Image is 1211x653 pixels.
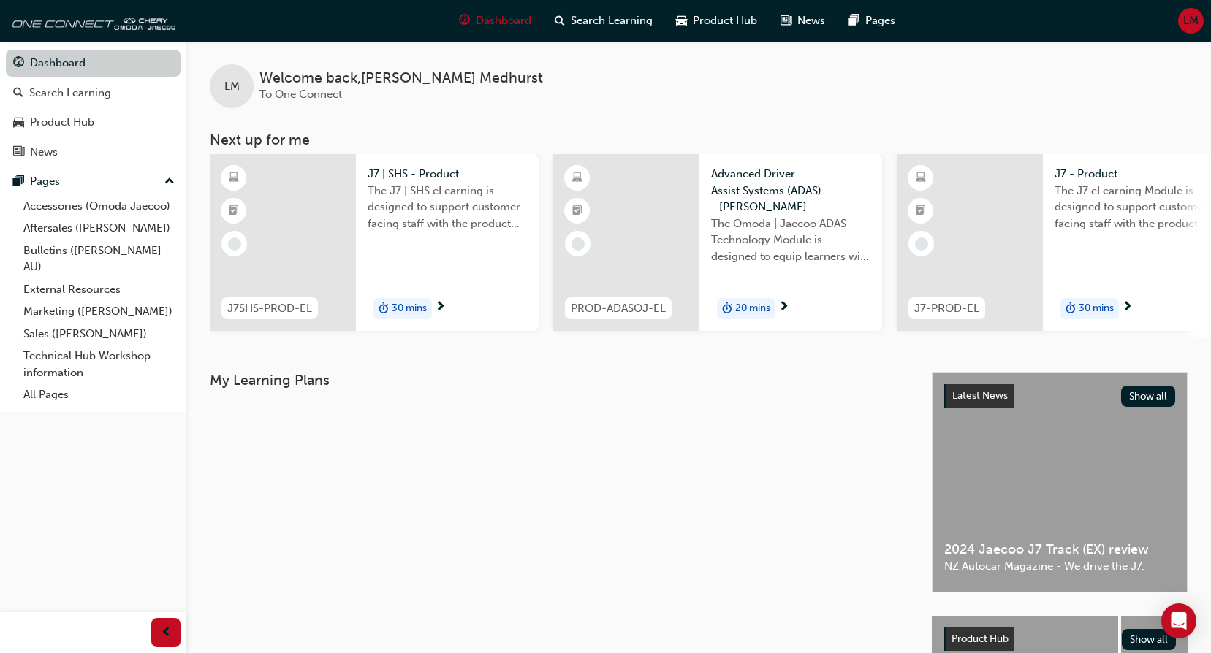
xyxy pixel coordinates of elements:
span: 30 mins [392,300,427,317]
h3: My Learning Plans [210,372,908,389]
span: guage-icon [13,57,24,70]
span: 2024 Jaecoo J7 Track (EX) review [944,541,1175,558]
a: Accessories (Omoda Jaecoo) [18,195,181,218]
span: duration-icon [1066,299,1076,318]
h3: Next up for me [186,131,1211,148]
button: DashboardSearch LearningProduct HubNews [6,47,181,168]
span: Product Hub [952,633,1009,645]
span: duration-icon [379,299,389,318]
a: Search Learning [6,80,181,107]
span: next-icon [435,301,446,314]
span: booktick-icon [229,202,239,221]
span: learningRecordVerb_NONE-icon [228,237,241,251]
span: next-icon [1122,301,1133,314]
a: PROD-ADASOJ-ELAdvanced Driver Assist Systems (ADAS) - [PERSON_NAME]The Omoda | Jaecoo ADAS Techno... [553,154,882,331]
span: duration-icon [722,299,732,318]
span: learningResourceType_ELEARNING-icon [229,169,239,188]
span: The Omoda | Jaecoo ADAS Technology Module is designed to equip learners with essential knowledge ... [711,215,870,265]
a: Dashboard [6,50,181,77]
a: car-iconProduct Hub [664,6,769,36]
a: guage-iconDashboard [447,6,543,36]
span: booktick-icon [572,202,582,221]
a: External Resources [18,278,181,301]
span: news-icon [781,12,791,30]
a: News [6,139,181,166]
span: car-icon [13,116,24,129]
a: Product HubShow all [944,627,1176,651]
button: Pages [6,168,181,195]
span: To One Connect [259,88,342,101]
span: learningRecordVerb_NONE-icon [572,237,585,251]
span: LM [224,78,240,95]
a: Marketing ([PERSON_NAME]) [18,300,181,323]
span: Welcome back , [PERSON_NAME] Medhurst [259,70,543,87]
span: learningResourceType_ELEARNING-icon [572,169,582,188]
div: Search Learning [29,85,111,102]
span: J7SHS-PROD-EL [227,300,312,317]
span: NZ Autocar Magazine - We drive the J7. [944,558,1175,575]
span: Search Learning [571,12,653,29]
span: Dashboard [476,12,531,29]
a: Bulletins ([PERSON_NAME] - AU) [18,240,181,278]
a: Latest NewsShow all2024 Jaecoo J7 Track (EX) reviewNZ Autocar Magazine - We drive the J7. [932,372,1188,592]
button: Show all [1121,386,1176,407]
img: oneconnect [7,6,175,35]
a: Product Hub [6,109,181,136]
div: Pages [30,173,60,190]
span: guage-icon [459,12,470,30]
span: learningResourceType_ELEARNING-icon [916,169,926,188]
span: car-icon [676,12,687,30]
a: Sales ([PERSON_NAME]) [18,323,181,345]
a: search-iconSearch Learning [543,6,664,36]
span: up-icon [164,172,175,191]
span: The J7 | SHS eLearning is designed to support customer facing staff with the product and sales in... [368,183,527,232]
div: News [30,144,58,161]
span: prev-icon [161,624,172,642]
span: News [797,12,825,29]
a: All Pages [18,383,181,406]
span: Advanced Driver Assist Systems (ADAS) - [PERSON_NAME] [711,166,870,215]
div: Product Hub [30,114,94,131]
span: news-icon [13,146,24,159]
a: news-iconNews [769,6,837,36]
span: 30 mins [1079,300,1114,317]
span: booktick-icon [916,202,926,221]
a: Aftersales ([PERSON_NAME]) [18,217,181,240]
span: learningRecordVerb_NONE-icon [915,237,928,251]
span: Pages [865,12,895,29]
span: J7 | SHS - Product [368,166,527,183]
span: search-icon [555,12,565,30]
a: pages-iconPages [837,6,907,36]
span: PROD-ADASOJ-EL [571,300,666,317]
span: J7-PROD-EL [914,300,979,317]
span: pages-icon [849,12,859,30]
a: J7SHS-PROD-ELJ7 | SHS - ProductThe J7 | SHS eLearning is designed to support customer facing staf... [210,154,539,331]
div: Open Intercom Messenger [1161,603,1196,638]
a: Latest NewsShow all [944,384,1175,408]
span: search-icon [13,87,23,100]
span: 20 mins [735,300,770,317]
span: pages-icon [13,175,24,188]
a: Technical Hub Workshop information [18,345,181,383]
span: next-icon [778,301,789,314]
span: Product Hub [693,12,757,29]
button: Show all [1122,629,1177,650]
button: LM [1178,8,1204,34]
span: Latest News [952,389,1008,402]
span: LM [1183,12,1199,29]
